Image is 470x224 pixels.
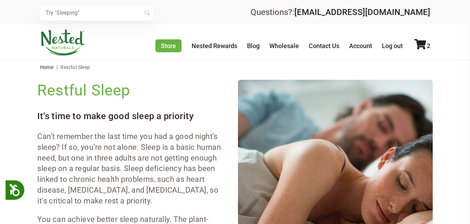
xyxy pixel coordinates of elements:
[294,7,430,17] a: [EMAIL_ADDRESS][DOMAIN_NAME]
[37,80,226,101] h2: Restful Sleep
[40,64,54,70] a: Home
[427,42,430,49] span: 2
[309,42,339,49] a: Contact Us
[40,29,85,56] img: Nested Naturals
[40,5,153,21] input: Try "Sleeping"
[55,64,59,70] span: |
[251,8,430,16] div: Questions?:
[60,64,90,70] span: Restful Sleep
[269,42,299,49] a: Wholesale
[414,42,430,49] a: 2
[382,42,403,49] a: Log out
[40,60,430,74] nav: breadcrumbs
[247,42,260,49] a: Blog
[37,131,226,207] p: Can’t remember the last time you had a good night’s sleep? If so, you’re not alone. Sleep is a ba...
[349,42,372,49] a: Account
[155,39,182,52] a: Store
[192,42,237,49] a: Nested Rewards
[37,110,226,122] h3: It’s time to make good sleep a priority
